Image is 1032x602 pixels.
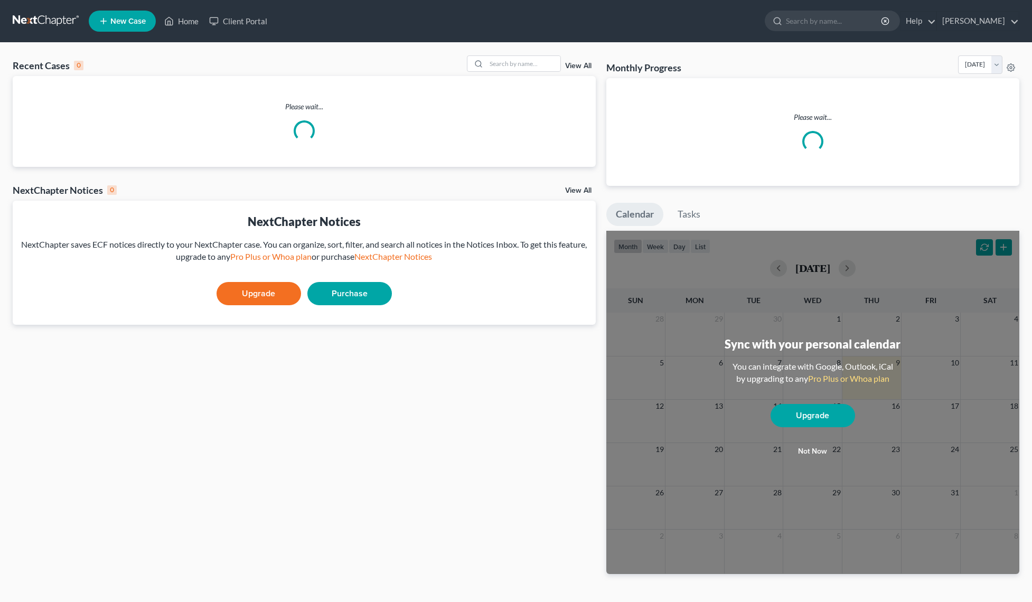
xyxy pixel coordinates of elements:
[204,12,273,31] a: Client Portal
[307,282,392,305] a: Purchase
[900,12,936,31] a: Help
[159,12,204,31] a: Home
[486,56,560,71] input: Search by name...
[606,203,663,226] a: Calendar
[786,11,883,31] input: Search by name...
[728,361,897,385] div: You can integrate with Google, Outlook, iCal by upgrading to any
[21,239,587,263] div: NextChapter saves ECF notices directly to your NextChapter case. You can organize, sort, filter, ...
[668,203,710,226] a: Tasks
[354,251,432,261] a: NextChapter Notices
[771,404,855,427] a: Upgrade
[606,61,681,74] h3: Monthly Progress
[725,336,900,352] div: Sync with your personal calendar
[13,184,117,196] div: NextChapter Notices
[808,373,889,383] a: Pro Plus or Whoa plan
[565,62,592,70] a: View All
[565,187,592,194] a: View All
[107,185,117,195] div: 0
[937,12,1019,31] a: [PERSON_NAME]
[217,282,301,305] a: Upgrade
[230,251,312,261] a: Pro Plus or Whoa plan
[13,101,596,112] p: Please wait...
[615,112,1011,123] p: Please wait...
[74,61,83,70] div: 0
[21,213,587,230] div: NextChapter Notices
[110,17,146,25] span: New Case
[771,441,855,462] button: Not now
[13,59,83,72] div: Recent Cases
